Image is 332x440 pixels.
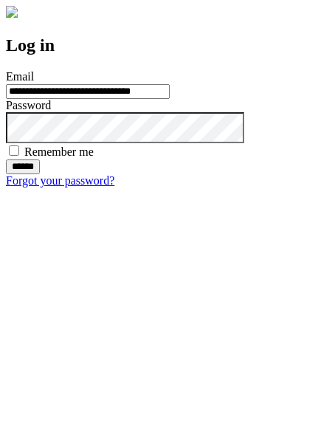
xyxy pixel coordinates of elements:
[6,99,51,111] label: Password
[6,35,326,55] h2: Log in
[6,6,18,18] img: logo-4e3dc11c47720685a147b03b5a06dd966a58ff35d612b21f08c02c0306f2b779.png
[24,145,94,158] label: Remember me
[6,174,114,187] a: Forgot your password?
[6,70,34,83] label: Email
